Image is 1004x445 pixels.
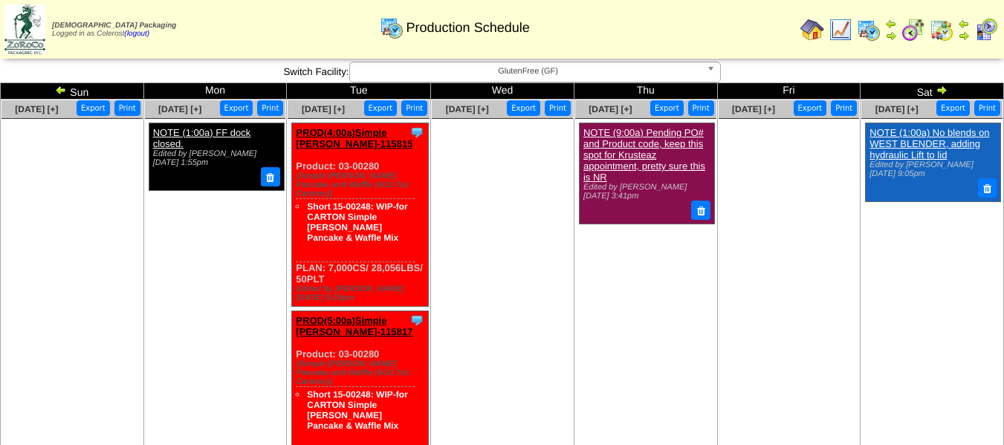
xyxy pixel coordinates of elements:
a: [DATE] [+] [589,104,632,114]
img: arrowright.gif [958,30,970,42]
span: GlutenFree (GF) [356,62,701,80]
td: Fri [717,83,861,100]
img: calendarblend.gif [901,18,925,42]
div: Edited by [PERSON_NAME] [DATE] 9:05pm [869,160,995,178]
img: calendarprod.gif [857,18,881,42]
button: Print [831,100,857,116]
div: Edited by [PERSON_NAME] [DATE] 3:41pm [583,183,709,201]
a: [DATE] [+] [15,104,58,114]
button: Export [77,100,110,116]
a: [DATE] [+] [446,104,489,114]
img: calendarprod.gif [380,16,404,39]
a: Short 15-00248: WIP-for CARTON Simple [PERSON_NAME] Pancake & Waffle Mix [307,201,407,243]
a: [DATE] [+] [875,104,919,114]
button: Export [364,100,398,116]
td: Sat [861,83,1004,100]
div: Edited by [PERSON_NAME] [DATE] 1:55pm [153,149,279,167]
button: Print [401,100,427,116]
button: Export [507,100,540,116]
button: Export [650,100,684,116]
button: Print [114,100,140,116]
button: Export [220,100,253,116]
td: Sun [1,83,144,100]
span: Production Schedule [407,20,530,36]
span: [DEMOGRAPHIC_DATA] Packaging [52,22,176,30]
td: Mon [143,83,287,100]
div: (Simple [PERSON_NAME] Pancake and Waffle (6/10.7oz Cartons)) [296,360,427,386]
button: Print [974,100,1000,116]
div: Product: 03-00280 PLAN: 7,000CS / 28,056LBS / 50PLT [292,123,428,307]
a: [DATE] [+] [158,104,201,114]
img: arrowright.gif [936,84,948,96]
img: Tooltip [409,125,424,140]
div: (Simple [PERSON_NAME] Pancake and Waffle (6/10.7oz Cartons)) [296,172,427,198]
button: Export [794,100,827,116]
td: Wed [431,83,574,100]
img: zoroco-logo-small.webp [4,4,45,54]
a: NOTE (1:00a) No blends on WEST BLENDER, adding hydraulic Lift to lid [869,127,989,160]
button: Delete Note [261,167,280,186]
a: PROD(5:00a)Simple [PERSON_NAME]-115817 [296,315,412,337]
button: Print [545,100,571,116]
button: Print [688,100,714,116]
td: Thu [574,83,717,100]
img: Tooltip [409,313,424,328]
button: Export [936,100,970,116]
img: calendarinout.gif [930,18,953,42]
img: arrowright.gif [885,30,897,42]
a: (logout) [124,30,149,38]
img: arrowleft.gif [958,18,970,30]
button: Delete Note [691,201,710,220]
div: Edited by [PERSON_NAME] [DATE] 5:25pm [296,285,427,302]
img: arrowleft.gif [885,18,897,30]
a: PROD(4:00a)Simple [PERSON_NAME]-115815 [296,127,412,149]
img: arrowleft.gif [55,84,67,96]
a: NOTE (9:00a) Pending PO# and Product code, keep this spot for Krusteaz appointment, pretty sure t... [583,127,705,183]
span: Logged in as Colerost [52,22,176,38]
a: [DATE] [+] [732,104,775,114]
button: Print [257,100,283,116]
td: Tue [287,83,431,100]
img: home.gif [800,18,824,42]
img: calendarcustomer.gif [974,18,998,42]
a: [DATE] [+] [302,104,345,114]
a: NOTE (1:00a) FF dock closed. [153,127,250,149]
button: Delete Note [978,178,997,198]
img: line_graph.gif [829,18,852,42]
a: Short 15-00248: WIP-for CARTON Simple [PERSON_NAME] Pancake & Waffle Mix [307,389,407,431]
